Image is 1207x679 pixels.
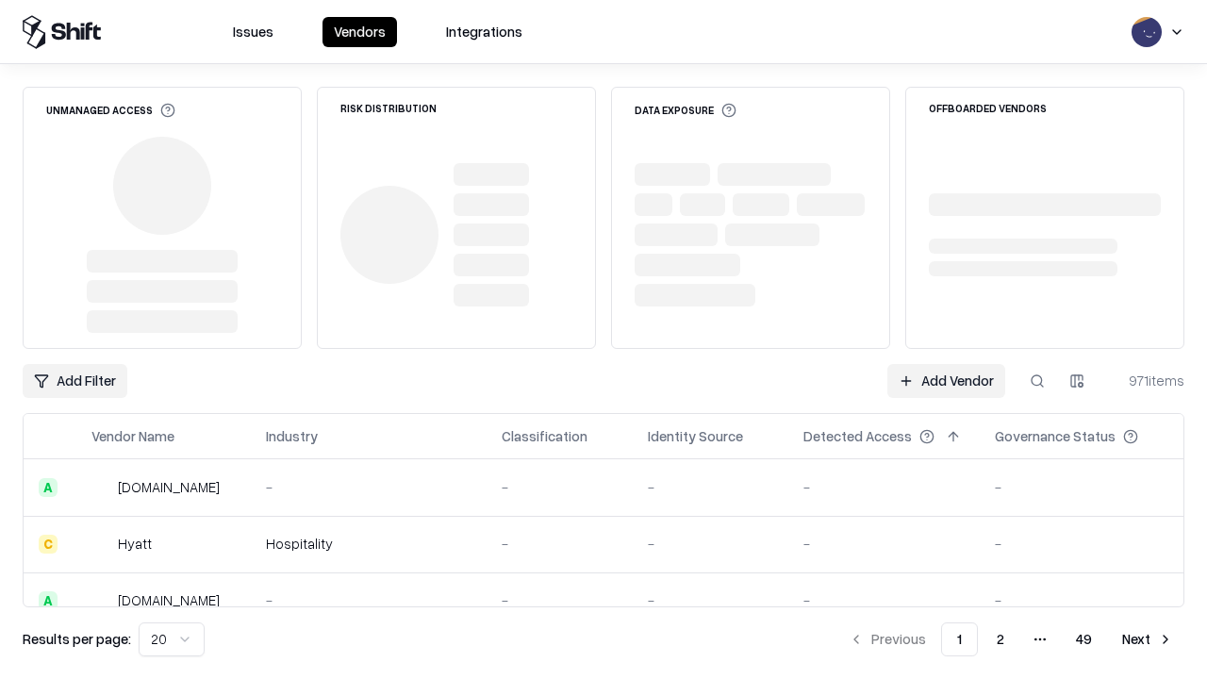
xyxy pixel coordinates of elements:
div: Identity Source [648,426,743,446]
button: Vendors [322,17,397,47]
div: Industry [266,426,318,446]
div: Risk Distribution [340,103,437,113]
div: - [803,477,965,497]
img: primesec.co.il [91,591,110,610]
button: 49 [1061,622,1107,656]
button: Integrations [435,17,534,47]
div: - [803,590,965,610]
button: Next [1111,622,1184,656]
div: - [648,534,773,554]
div: Detected Access [803,426,912,446]
div: Vendor Name [91,426,174,446]
div: - [266,477,471,497]
div: Hyatt [118,534,152,554]
div: A [39,591,58,610]
div: - [502,534,618,554]
div: Data Exposure [635,103,736,118]
p: Results per page: [23,629,131,649]
div: - [502,590,618,610]
div: - [995,534,1168,554]
div: 971 items [1109,371,1184,390]
div: C [39,535,58,554]
div: [DOMAIN_NAME] [118,477,220,497]
div: - [648,477,773,497]
a: Add Vendor [887,364,1005,398]
img: Hyatt [91,535,110,554]
button: 2 [982,622,1019,656]
div: - [995,590,1168,610]
div: Unmanaged Access [46,103,175,118]
div: Hospitality [266,534,471,554]
div: Governance Status [995,426,1116,446]
div: - [995,477,1168,497]
nav: pagination [837,622,1184,656]
div: - [502,477,618,497]
div: A [39,478,58,497]
div: Classification [502,426,587,446]
div: - [266,590,471,610]
div: - [803,534,965,554]
div: [DOMAIN_NAME] [118,590,220,610]
img: intrado.com [91,478,110,497]
div: Offboarded Vendors [929,103,1047,113]
button: 1 [941,622,978,656]
div: - [648,590,773,610]
button: Add Filter [23,364,127,398]
button: Issues [222,17,285,47]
